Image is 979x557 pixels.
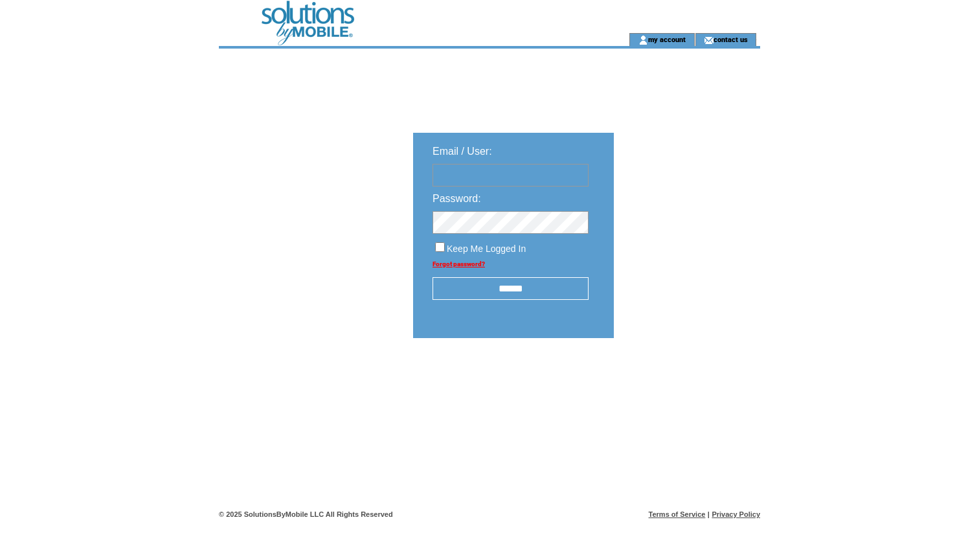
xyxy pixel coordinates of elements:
[708,510,710,518] span: |
[433,260,485,267] a: Forgot password?
[638,35,648,45] img: account_icon.gif;jsessionid=15C2757EB08A555084BAEF8C44CD867D
[704,35,714,45] img: contact_us_icon.gif;jsessionid=15C2757EB08A555084BAEF8C44CD867D
[219,510,393,518] span: © 2025 SolutionsByMobile LLC All Rights Reserved
[714,35,748,43] a: contact us
[433,193,481,204] span: Password:
[712,510,760,518] a: Privacy Policy
[447,244,526,254] span: Keep Me Logged In
[648,35,686,43] a: my account
[651,370,716,387] img: transparent.png;jsessionid=15C2757EB08A555084BAEF8C44CD867D
[433,146,492,157] span: Email / User:
[649,510,706,518] a: Terms of Service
